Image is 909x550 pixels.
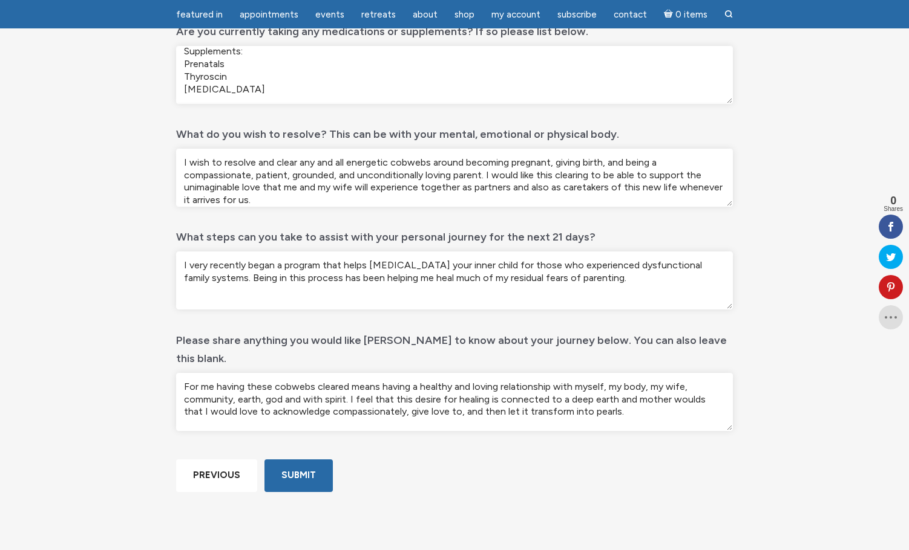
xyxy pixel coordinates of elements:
span: My Account [491,9,540,20]
span: Events [315,9,344,20]
span: Shares [884,206,903,212]
a: About [405,3,445,27]
a: Events [308,3,352,27]
label: Please share anything you would like [PERSON_NAME] to know about your journey below. You can also... [176,325,733,368]
input: Submit [264,459,333,491]
span: 0 items [675,10,707,19]
label: What steps can you take to assist with your personal journey for the next 21 days? [176,222,596,247]
label: What do you wish to resolve? This can be with your mental, emotional or physical body. [176,119,619,144]
a: Cart0 items [657,2,715,27]
span: About [413,9,438,20]
a: Subscribe [550,3,604,27]
span: Appointments [240,9,298,20]
span: Retreats [361,9,396,20]
a: Contact [606,3,654,27]
span: Shop [454,9,474,20]
i: Cart [664,9,675,20]
span: Subscribe [557,9,597,20]
a: Appointments [232,3,306,27]
label: Are you currently taking any medications or supplements? If so please list below. [176,16,588,41]
span: Contact [614,9,647,20]
span: featured in [176,9,223,20]
span: 0 [884,195,903,206]
a: Retreats [354,3,403,27]
a: featured in [169,3,230,27]
a: My Account [484,3,548,27]
input: Previous [176,459,257,491]
a: Shop [447,3,482,27]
